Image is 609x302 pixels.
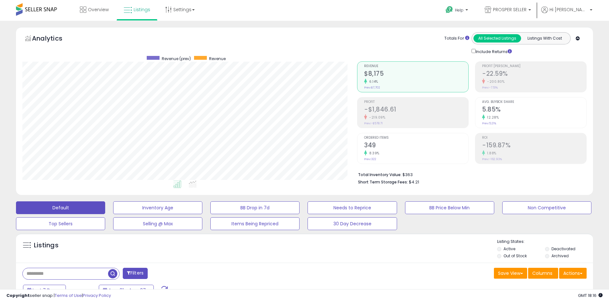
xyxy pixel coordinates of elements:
[455,7,464,13] span: Help
[494,268,527,279] button: Save View
[482,70,586,79] h2: -22.59%
[113,217,202,230] button: Selling @ Max
[497,239,593,245] p: Listing States:
[482,157,502,161] small: Prev: -162.93%
[367,115,385,120] small: -219.09%
[364,65,468,68] span: Revenue
[364,106,468,114] h2: -$1,846.61
[308,201,397,214] button: Needs to Reprice
[551,246,575,252] label: Deactivated
[482,106,586,114] h2: 5.85%
[210,201,300,214] button: BB Drop in 7d
[358,170,582,178] li: $363
[6,293,111,299] div: seller snap | |
[123,268,148,279] button: Filters
[485,115,499,120] small: 12.28%
[32,34,75,44] h5: Analytics
[113,201,202,214] button: Inventory Age
[210,217,300,230] button: Items Being Repriced
[358,179,408,185] b: Short Term Storage Fees:
[358,172,402,177] b: Total Inventory Value:
[482,142,586,150] h2: -159.87%
[409,179,419,185] span: $4.21
[364,136,468,140] span: Ordered Items
[485,79,504,84] small: -200.80%
[83,292,111,298] a: Privacy Policy
[445,6,453,14] i: Get Help
[34,241,59,250] h5: Listings
[99,285,154,296] button: Aug-01 - Aug-07
[6,292,30,298] strong: Copyright
[482,121,496,125] small: Prev: 5.21%
[551,253,569,259] label: Archived
[55,292,82,298] a: Terms of Use
[541,6,592,21] a: Hi [PERSON_NAME]
[467,48,519,55] div: Include Returns
[162,56,191,61] span: Revenue (prev)
[502,201,591,214] button: Non Competitive
[367,151,379,156] small: 8.39%
[532,270,552,276] span: Columns
[364,142,468,150] h2: 349
[405,201,494,214] button: BB Price Below Min
[209,56,226,61] span: Revenue
[482,65,586,68] span: Profit [PERSON_NAME]
[88,6,109,13] span: Overview
[485,151,496,156] small: 1.88%
[482,136,586,140] span: ROI
[364,86,380,89] small: Prev: $7,702
[493,6,527,13] span: PROSPER SELLER
[528,268,558,279] button: Columns
[33,287,58,293] span: Last 7 Days
[550,6,588,13] span: Hi [PERSON_NAME]
[308,217,397,230] button: 30 Day Decrease
[482,86,498,89] small: Prev: -7.51%
[108,287,146,293] span: Aug-01 - Aug-07
[23,285,66,296] button: Last 7 Days
[521,34,568,43] button: Listings With Cost
[444,35,469,42] div: Totals For
[67,288,96,294] span: Compared to:
[367,79,378,84] small: 6.14%
[364,70,468,79] h2: $8,175
[16,201,105,214] button: Default
[16,217,105,230] button: Top Sellers
[482,100,586,104] span: Avg. Buybox Share
[504,253,527,259] label: Out of Stock
[441,1,474,21] a: Help
[473,34,521,43] button: All Selected Listings
[364,100,468,104] span: Profit
[504,246,515,252] label: Active
[578,292,603,298] span: 2025-08-15 18:16 GMT
[134,6,150,13] span: Listings
[559,268,587,279] button: Actions
[364,157,376,161] small: Prev: 322
[364,121,383,125] small: Prev: -$578.71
